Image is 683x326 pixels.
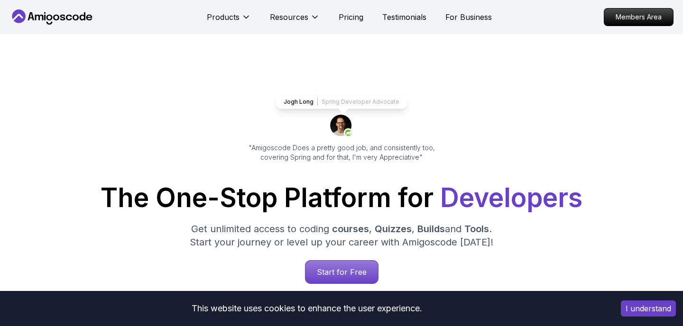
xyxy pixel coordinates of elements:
[7,298,607,319] div: This website uses cookies to enhance the user experience.
[382,11,426,23] a: Testimonials
[330,115,353,137] img: josh long
[332,223,369,235] span: courses
[17,185,666,211] h1: The One-Stop Platform for
[604,8,674,26] a: Members Area
[284,98,314,106] p: Jogh Long
[621,300,676,317] button: Accept cookies
[375,223,412,235] span: Quizzes
[445,11,492,23] a: For Business
[207,11,240,23] p: Products
[322,98,399,106] p: Spring Developer Advocate
[270,11,308,23] p: Resources
[339,11,363,23] a: Pricing
[604,9,673,26] p: Members Area
[464,223,489,235] span: Tools
[182,222,501,249] p: Get unlimited access to coding , , and . Start your journey or level up your career with Amigosco...
[305,260,378,284] a: Start for Free
[207,11,251,30] button: Products
[305,261,378,283] p: Start for Free
[235,143,448,162] p: "Amigoscode Does a pretty good job, and consistently too, covering Spring and for that, I'm very ...
[270,11,320,30] button: Resources
[417,223,445,235] span: Builds
[440,182,582,213] span: Developers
